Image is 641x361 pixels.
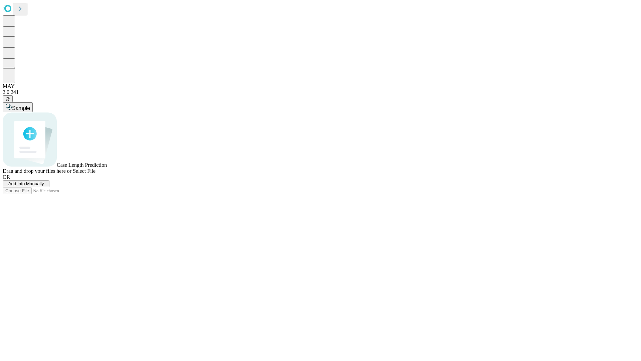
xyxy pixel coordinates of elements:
span: Case Length Prediction [57,162,107,168]
button: Sample [3,102,33,112]
button: Add Info Manually [3,180,49,187]
span: Add Info Manually [8,181,44,186]
span: OR [3,174,10,180]
span: Drag and drop your files here or [3,168,71,174]
div: MAY [3,83,638,89]
button: @ [3,95,13,102]
div: 2.0.241 [3,89,638,95]
span: Sample [12,105,30,111]
span: Select File [73,168,95,174]
span: @ [5,96,10,101]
